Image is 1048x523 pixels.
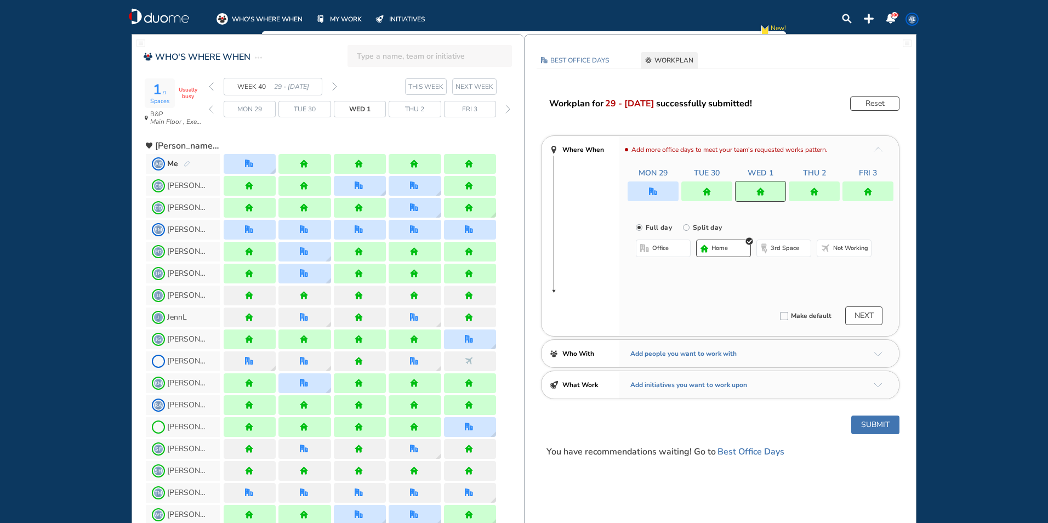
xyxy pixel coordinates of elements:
img: home.de338a94.svg [410,269,418,277]
span: Add people you want to work with [630,348,737,359]
img: office.a375675b.svg [465,225,473,234]
div: day Tue [278,101,331,117]
div: location dialog [491,344,496,349]
div: location dialog [491,497,496,503]
div: arrow-down-a5b4c4 [874,351,882,356]
input: Type a name, team or initiative [357,44,509,68]
span: FD [154,247,163,256]
img: office.a375675b.svg [355,181,363,190]
span: home [711,244,728,253]
img: thirdspace-bdbdbd.5709581c.svg [761,243,767,254]
img: grid-tooltip.ec663082.svg [270,366,276,371]
span: INITIATIVES [389,14,425,25]
div: pen-edit [184,161,190,168]
span: Spaces [150,98,169,105]
button: next week [452,78,497,95]
img: mywork-off.f8bf6c09.svg [317,15,324,23]
img: office.a375675b.svg [300,269,308,277]
div: office [245,225,253,234]
span: capacity-text [175,87,201,100]
img: home.de338a94.svg [355,160,363,168]
img: home.de338a94.svg [864,187,872,196]
div: location-pin-404040 [550,146,558,154]
div: people-404040 [550,350,558,358]
img: home.de338a94.svg [465,160,473,168]
span: JennL [167,313,187,322]
span: Tue 30 [694,168,720,179]
img: office-bdbdbd.4a24d551.svg [640,244,649,253]
div: home [410,269,418,277]
a: MY WORK [315,13,362,25]
span: Workplan for [549,97,603,110]
div: office [300,247,308,255]
img: grid-tooltip.ec663082.svg [380,190,386,196]
div: location dialog [326,322,331,327]
div: home [465,291,473,299]
span: 100 [891,12,899,18]
div: home [300,291,308,299]
span: WEEK 40 [237,81,274,92]
span: New! [771,22,786,39]
img: office.a375675b.svg [245,160,253,168]
span: Add more office days to meet your team's requested works pattern. [631,145,828,154]
img: home.de338a94.svg [410,291,418,299]
div: home [355,291,363,299]
img: home.de338a94.svg [465,203,473,212]
img: office.a375675b.svg [410,313,418,321]
div: home [703,187,711,196]
img: home.de338a94.svg [355,269,363,277]
div: location dialog [326,256,331,261]
img: office.a375675b.svg [410,225,418,234]
div: home [465,160,473,168]
span: Where When [562,144,604,155]
span: [PERSON_NAME] [167,357,208,366]
div: office [300,313,308,321]
div: initiatives-off [374,13,385,25]
img: whoswherewhen-on.f71bec3a.svg [217,13,228,25]
div: location dialog [491,431,496,437]
span: 29 - [DATE] [605,97,654,110]
div: home [245,247,253,255]
div: fullwidthpage [136,39,145,48]
div: office [355,225,363,234]
img: office.a375675b.svg [410,181,418,190]
div: home [300,203,308,212]
div: location dialog [436,366,441,371]
img: home.de338a94.svg [465,291,473,299]
img: home.de338a94.svg [245,203,253,212]
span: 29 - [DATE] [274,81,309,92]
div: home [410,335,418,343]
img: office.a375675b.svg [245,225,253,234]
div: home [355,269,363,277]
span: [PERSON_NAME] [167,247,208,256]
span: Best Office Days [717,445,784,458]
span: 3rd space [771,244,799,253]
div: mywork-off [315,13,326,25]
div: whoswherewhen-on [217,13,228,25]
div: downward-line [550,156,558,293]
div: office-bdbdbd [640,244,649,253]
div: home [355,247,363,255]
img: thin-left-arrow-grey.f0cbfd8f.svg [209,82,214,91]
img: home.de338a94.svg [410,160,418,168]
div: home [465,181,473,190]
span: [PERSON_NAME] [167,269,208,278]
button: homehomeround_checked [696,240,751,257]
img: arrow-down-a5b4c4.8020f2c1.svg [874,383,882,388]
img: home.de338a94.svg [465,181,473,190]
img: home.de338a94.svg [245,313,253,321]
img: arrow-up-a5b4c4.8f66f914.svg [874,147,882,152]
span: MY WORK [330,14,362,25]
img: plus-topbar.b126d2c6.svg [864,14,874,24]
span: AE [908,15,916,24]
div: home [245,313,253,321]
div: location dialog [436,322,441,327]
img: task-ellipse.fef7074b.svg [255,51,262,64]
div: day Wed selected [334,101,386,117]
div: office [410,203,418,212]
img: office.a375675b.svg [465,335,473,343]
span: Me [167,158,178,169]
img: office.a375675b.svg [649,187,657,196]
i: Main Floor , Executive Office #2 [150,118,204,126]
div: home [245,269,253,277]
